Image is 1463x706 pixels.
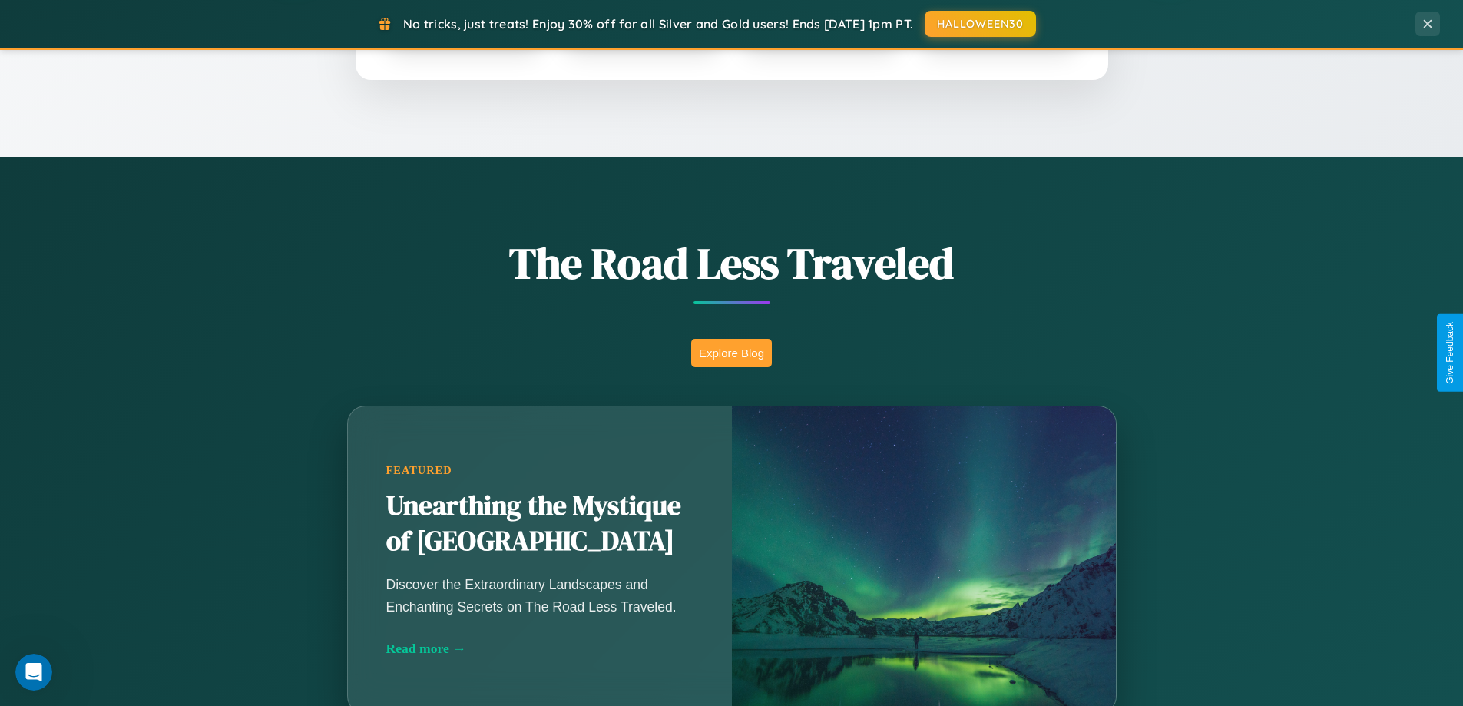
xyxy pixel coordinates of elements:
iframe: Intercom live chat [15,654,52,691]
div: Featured [386,464,693,477]
div: Read more → [386,641,693,657]
div: Give Feedback [1445,322,1455,384]
span: No tricks, just treats! Enjoy 30% off for all Silver and Gold users! Ends [DATE] 1pm PT. [403,16,913,31]
h2: Unearthing the Mystique of [GEOGRAPHIC_DATA] [386,489,693,559]
p: Discover the Extraordinary Landscapes and Enchanting Secrets on The Road Less Traveled. [386,574,693,617]
h1: The Road Less Traveled [271,234,1193,293]
button: Explore Blog [691,339,772,367]
button: HALLOWEEN30 [925,11,1036,37]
